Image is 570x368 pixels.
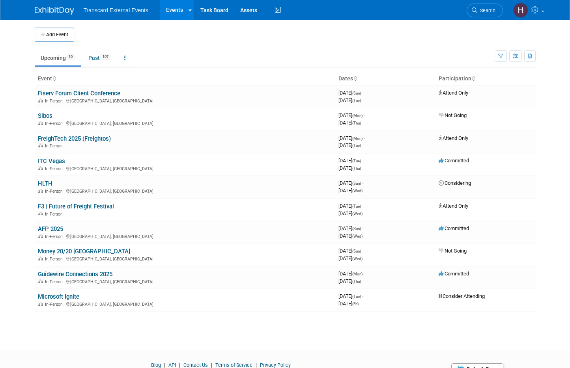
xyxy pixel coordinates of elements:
[467,4,503,17] a: Search
[513,3,528,18] img: Haille Dinger
[52,75,56,82] a: Sort by Event Name
[364,271,365,277] span: -
[38,121,43,125] img: In-Person Event
[38,256,43,260] img: In-Person Event
[335,72,435,85] th: Dates
[38,158,65,165] a: ITC Vegas
[352,136,363,141] span: (Mon)
[353,75,357,82] a: Sort by Start Date
[38,271,112,278] a: Guidewire Connections 2025
[338,225,363,231] span: [DATE]
[45,212,65,217] span: In-Person
[362,203,363,209] span: -
[45,302,65,307] span: In-Person
[352,302,359,306] span: (Fri)
[38,255,332,262] div: [GEOGRAPHIC_DATA], [GEOGRAPHIC_DATA]
[338,158,363,164] span: [DATE]
[362,225,363,231] span: -
[254,362,259,368] span: |
[38,97,332,104] div: [GEOGRAPHIC_DATA], [GEOGRAPHIC_DATA]
[38,248,130,255] a: Money 20/20 [GEOGRAPHIC_DATA]
[45,166,65,171] span: In-Person
[439,90,468,96] span: Attend Only
[352,189,363,193] span: (Wed)
[38,212,43,216] img: In-Person Event
[439,271,469,277] span: Committed
[177,362,182,368] span: |
[338,255,363,261] span: [DATE]
[338,203,363,209] span: [DATE]
[35,72,335,85] th: Event
[439,135,468,141] span: Attend Only
[364,135,365,141] span: -
[352,256,363,261] span: (Wed)
[362,180,363,186] span: -
[338,233,363,239] span: [DATE]
[38,135,111,142] a: FreighTech 2025 (Freightos)
[38,233,332,239] div: [GEOGRAPHIC_DATA], [GEOGRAPHIC_DATA]
[151,362,161,368] a: Blog
[471,75,475,82] a: Sort by Participation Type
[45,279,65,284] span: In-Person
[38,120,332,126] div: [GEOGRAPHIC_DATA], [GEOGRAPHIC_DATA]
[352,99,361,103] span: (Tue)
[38,301,332,307] div: [GEOGRAPHIC_DATA], [GEOGRAPHIC_DATA]
[439,158,469,164] span: Committed
[352,91,361,95] span: (Sun)
[338,293,363,299] span: [DATE]
[338,271,365,277] span: [DATE]
[439,112,467,118] span: Not Going
[477,7,495,13] span: Search
[162,362,167,368] span: |
[352,272,363,276] span: (Mon)
[66,54,75,60] span: 10
[338,301,359,307] span: [DATE]
[38,165,332,171] div: [GEOGRAPHIC_DATA], [GEOGRAPHIC_DATA]
[45,189,65,194] span: In-Person
[38,166,43,170] img: In-Person Event
[352,143,361,148] span: (Tue)
[352,181,361,186] span: (Sun)
[38,278,332,284] div: [GEOGRAPHIC_DATA], [GEOGRAPHIC_DATA]
[338,90,363,96] span: [DATE]
[338,248,363,254] span: [DATE]
[352,212,363,216] span: (Wed)
[38,302,43,306] img: In-Person Event
[439,203,468,209] span: Attend Only
[168,362,176,368] a: API
[338,120,361,126] span: [DATE]
[352,204,361,208] span: (Tue)
[38,203,114,210] a: F3 | Future of Freight Festival
[38,189,43,193] img: In-Person Event
[35,50,81,65] a: Upcoming10
[38,225,63,232] a: AFP 2025
[439,180,471,186] span: Considering
[38,293,79,300] a: Microsoft Ignite
[352,113,363,118] span: (Mon)
[439,225,469,231] span: Committed
[352,234,363,238] span: (Wed)
[45,143,65,149] span: In-Person
[82,50,117,65] a: Past107
[362,248,363,254] span: -
[38,180,52,187] a: HLTH
[38,188,332,194] div: [GEOGRAPHIC_DATA], [GEOGRAPHIC_DATA]
[84,7,148,13] span: Transcard External Events
[338,278,361,284] span: [DATE]
[352,279,361,284] span: (Thu)
[352,227,361,231] span: (Sun)
[260,362,291,368] a: Privacy Policy
[338,210,363,216] span: [DATE]
[362,90,363,96] span: -
[338,165,361,171] span: [DATE]
[45,256,65,262] span: In-Person
[338,180,363,186] span: [DATE]
[35,7,74,15] img: ExhibitDay
[362,293,363,299] span: -
[352,249,361,253] span: (Sun)
[38,90,120,97] a: Fiserv Forum Client Conference
[362,158,363,164] span: -
[338,97,361,103] span: [DATE]
[38,112,52,119] a: Sibos
[439,293,485,299] span: Consider Attending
